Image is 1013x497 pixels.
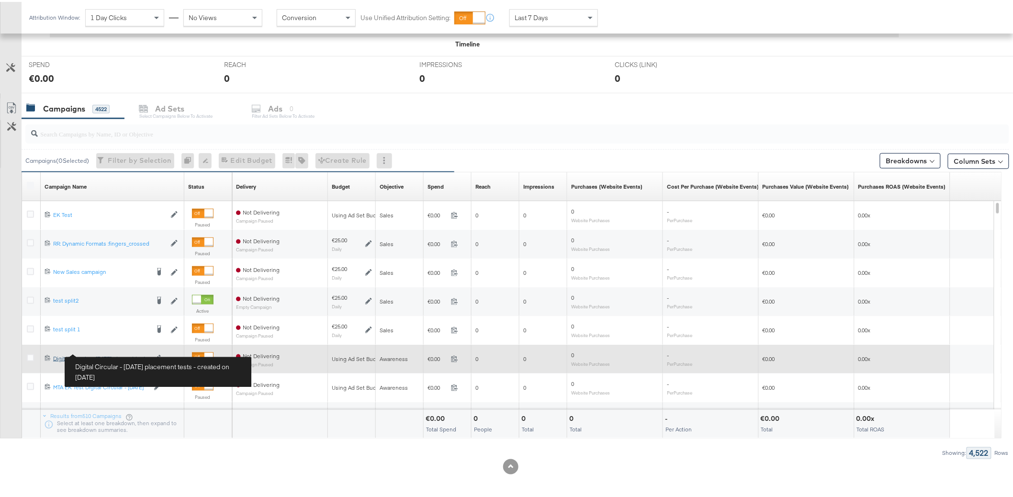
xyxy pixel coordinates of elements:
[90,11,127,20] span: 1 Day Clicks
[515,11,548,20] span: Last 7 Days
[236,216,280,222] sub: Campaign Paused
[523,210,526,217] span: 0
[243,293,280,300] span: Not Delivering
[428,181,444,189] a: The total amount spent to date.
[763,353,775,361] span: €0.00
[942,448,967,455] div: Showing:
[282,11,316,20] span: Conversion
[523,267,526,274] span: 0
[426,424,456,431] span: Total Spend
[858,382,871,389] span: 0.00x
[53,353,149,361] a: Digital Circular - [DATE] pl...ment tests
[243,207,280,214] span: Not Delivering
[236,245,280,250] sub: Campaign Paused
[571,350,574,357] span: 0
[192,306,214,312] label: Active
[571,388,610,394] sub: Website Purchases
[761,413,783,422] div: €0.00
[571,235,574,242] span: 0
[763,296,775,303] span: €0.00
[858,267,871,274] span: 0.00x
[332,302,342,307] sub: Daily
[428,296,447,303] span: €0.00
[967,445,991,457] div: 4,522
[667,181,759,189] a: The average cost for each purchase tracked by your Custom Audience pixel on your website after pe...
[571,273,610,279] sub: Website Purchases
[428,238,447,246] span: €0.00
[571,215,610,221] sub: Website Purchases
[667,330,692,336] sub: Per Purchase
[25,155,89,163] div: Campaigns ( 0 Selected)
[428,353,447,361] span: €0.00
[236,389,280,394] sub: Campaign Paused
[243,322,280,329] span: Not Delivering
[571,181,642,189] div: Purchases (Website Events)
[475,267,478,274] span: 0
[667,350,669,357] span: -
[569,413,576,422] div: 0
[332,263,347,271] div: €25.00
[428,267,447,274] span: €0.00
[332,353,385,361] div: Using Ad Set Budget
[192,335,214,341] label: Paused
[521,413,529,422] div: 0
[53,382,149,389] div: MTA EK Test Digital Circular - [DATE]
[332,210,385,217] div: Using Ad Set Budget
[858,325,871,332] span: 0.00x
[53,266,149,276] a: New Sales campaign
[667,215,692,221] sub: Per Purchase
[236,303,280,308] sub: Empty Campaign
[53,209,166,217] a: EK Test
[880,151,941,167] button: Breakdowns
[29,12,80,19] div: Attribution Window:
[380,382,408,389] span: Awareness
[858,181,946,189] div: Purchases ROAS (Website Events)
[571,206,574,213] span: 0
[332,181,350,189] div: Budget
[667,292,669,299] span: -
[858,210,871,217] span: 0.00x
[236,181,256,189] div: Delivery
[332,244,342,250] sub: Daily
[858,238,871,246] span: 0.00x
[856,413,878,422] div: 0.00x
[571,263,574,271] span: 0
[192,363,214,370] label: Paused
[571,181,642,189] a: The number of times a purchase was made tracked by your Custom Audience pixel on your website aft...
[475,181,491,189] a: The number of people your ad was served to.
[189,11,217,20] span: No Views
[763,238,775,246] span: €0.00
[858,181,946,189] a: The total value of the purchase actions divided by spend tracked by your Custom Audience pixel on...
[615,58,687,68] span: CLICKS (LINK)
[523,296,526,303] span: 0
[53,238,166,246] div: RR: Dynamic Formats :fingers_crossed
[522,424,534,431] span: Total
[667,359,692,365] sub: Per Purchase
[523,181,554,189] a: The number of times your ad was served. On mobile apps an ad is counted as served the first time ...
[419,58,491,68] span: IMPRESSIONS
[763,382,775,389] span: €0.00
[571,378,574,385] span: 0
[571,302,610,307] sub: Website Purchases
[667,302,692,307] sub: Per Purchase
[571,244,610,250] sub: Website Purchases
[380,296,394,303] span: Sales
[667,321,669,328] span: -
[92,103,110,112] div: 4522
[188,181,204,189] div: Status
[181,151,199,167] div: 0
[360,11,450,21] label: Use Unified Attribution Setting:
[332,235,347,242] div: €25.00
[380,325,394,332] span: Sales
[53,295,149,303] div: test split2
[243,350,280,358] span: Not Delivering
[53,266,149,274] div: New Sales campaign
[53,295,149,305] a: test split2
[380,181,404,189] a: Your campaign's objective.
[858,353,871,361] span: 0.00x
[858,296,871,303] span: 0.00x
[192,277,214,283] label: Paused
[419,69,425,83] div: 0
[29,69,54,83] div: €0.00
